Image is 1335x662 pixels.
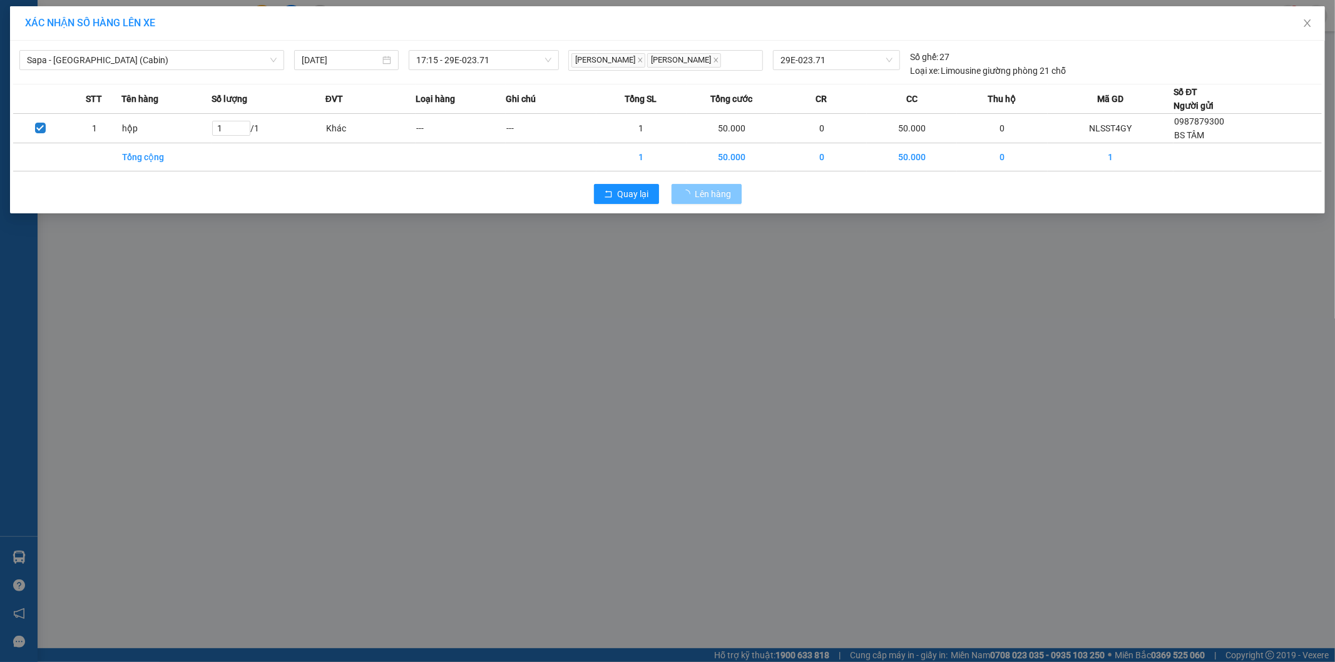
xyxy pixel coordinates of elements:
span: Loại hàng [416,92,455,106]
span: close [713,57,719,63]
span: Mã GD [1097,92,1123,106]
span: close [1302,18,1312,28]
span: Số ghế: [910,50,938,64]
span: close [637,57,643,63]
button: Lên hàng [672,184,742,204]
div: 27 [910,50,950,64]
td: 50.000 [687,114,777,143]
td: 0 [777,143,867,171]
td: 50.000 [687,143,777,171]
span: Sapa - Hà Nội (Cabin) [27,51,277,69]
td: Tổng cộng [121,143,212,171]
td: 1 [1048,143,1174,171]
span: 0987879300 [1174,116,1224,126]
span: Loại xe: [910,64,939,78]
td: Khác [325,114,416,143]
td: --- [416,114,506,143]
td: / 1 [212,114,325,143]
td: hộp [121,114,212,143]
td: 0 [777,114,867,143]
span: 17:15 - 29E-023.71 [416,51,551,69]
span: Lên hàng [695,187,732,201]
td: 0 [957,114,1047,143]
td: NLSST4GY [1048,114,1174,143]
div: Số ĐT Người gửi [1174,85,1214,113]
span: CC [906,92,918,106]
span: ĐVT [325,92,343,106]
span: Quay lại [618,187,649,201]
td: 1 [596,143,687,171]
span: Số lượng [212,92,247,106]
span: STT [86,92,102,106]
td: 1 [596,114,687,143]
span: loading [682,190,695,198]
div: Limousine giường phòng 21 chỗ [910,64,1066,78]
td: 50.000 [867,143,957,171]
span: Tổng cước [710,92,752,106]
span: Tên hàng [121,92,158,106]
span: Ghi chú [506,92,536,106]
button: rollbackQuay lại [594,184,659,204]
span: BS TÂM [1174,130,1204,140]
td: 50.000 [867,114,957,143]
span: Thu hộ [988,92,1016,106]
span: rollback [604,190,613,200]
td: --- [506,114,596,143]
span: Tổng SL [625,92,657,106]
span: 29E-023.71 [780,51,892,69]
td: 0 [957,143,1047,171]
span: XÁC NHẬN SỐ HÀNG LÊN XE [25,17,155,29]
span: [PERSON_NAME] [571,53,645,68]
button: Close [1290,6,1325,41]
span: [PERSON_NAME] [647,53,721,68]
input: 13/08/2025 [302,53,380,67]
td: 1 [68,114,122,143]
span: CR [816,92,827,106]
